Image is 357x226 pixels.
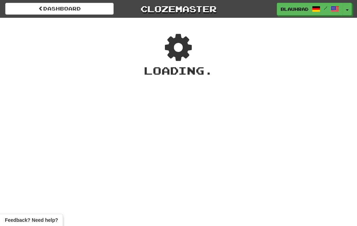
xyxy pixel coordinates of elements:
[324,6,327,10] span: /
[124,3,233,15] a: Clozemaster
[5,3,114,15] a: Dashboard
[281,6,309,12] span: blauhrad
[277,3,343,15] a: blauhrad /
[5,217,58,224] span: Open feedback widget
